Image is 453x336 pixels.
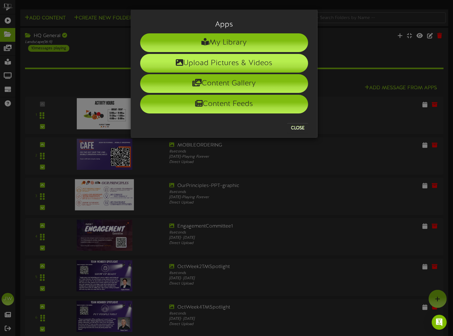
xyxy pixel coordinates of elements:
[140,33,308,52] li: My Library
[140,54,308,73] li: Upload Pictures & Videos
[140,21,308,29] h3: Apps
[432,315,447,330] div: Open Intercom Messenger
[140,74,308,93] li: Content Gallery
[287,123,308,133] button: Close
[140,95,308,113] li: Content Feeds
